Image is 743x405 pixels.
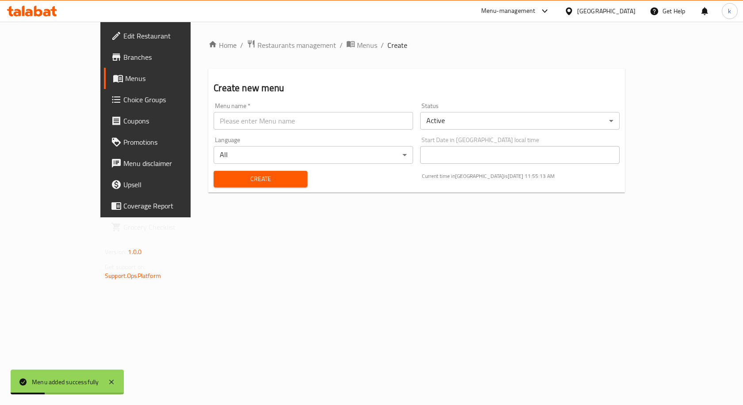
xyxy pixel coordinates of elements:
a: Coupons [104,110,225,131]
div: [GEOGRAPHIC_DATA] [577,6,636,16]
h2: Create new menu [214,81,620,95]
a: Upsell [104,174,225,195]
div: Menu added successfully [32,377,99,387]
a: Menus [104,68,225,89]
a: Choice Groups [104,89,225,110]
span: Version: [105,246,126,258]
a: Edit Restaurant [104,25,225,46]
span: Menus [125,73,218,84]
span: Grocery Checklist [123,222,218,232]
button: Create [214,171,307,187]
div: Active [420,112,620,130]
nav: breadcrumb [208,39,625,51]
span: Choice Groups [123,94,218,105]
div: All [214,146,413,164]
span: Promotions [123,137,218,147]
span: Branches [123,52,218,62]
input: Please enter Menu name [214,112,413,130]
li: / [381,40,384,50]
span: Coverage Report [123,201,218,211]
div: Menu-management [481,6,536,16]
span: Upsell [123,179,218,190]
span: Menus [357,40,377,50]
span: 1.0.0 [128,246,142,258]
a: Promotions [104,131,225,153]
a: Support.OpsPlatform [105,270,161,282]
span: Menu disclaimer [123,158,218,169]
span: Coupons [123,116,218,126]
a: Menu disclaimer [104,153,225,174]
span: Create [221,174,300,185]
span: Create [387,40,407,50]
a: Menus [346,39,377,51]
a: Branches [104,46,225,68]
p: Current time in [GEOGRAPHIC_DATA] is [DATE] 11:55:13 AM [422,172,620,180]
li: / [340,40,343,50]
a: Restaurants management [247,39,336,51]
span: Get support on: [105,261,146,273]
a: Grocery Checklist [104,216,225,238]
a: Coverage Report [104,195,225,216]
span: k [728,6,731,16]
span: Restaurants management [257,40,336,50]
li: / [240,40,243,50]
span: Edit Restaurant [123,31,218,41]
